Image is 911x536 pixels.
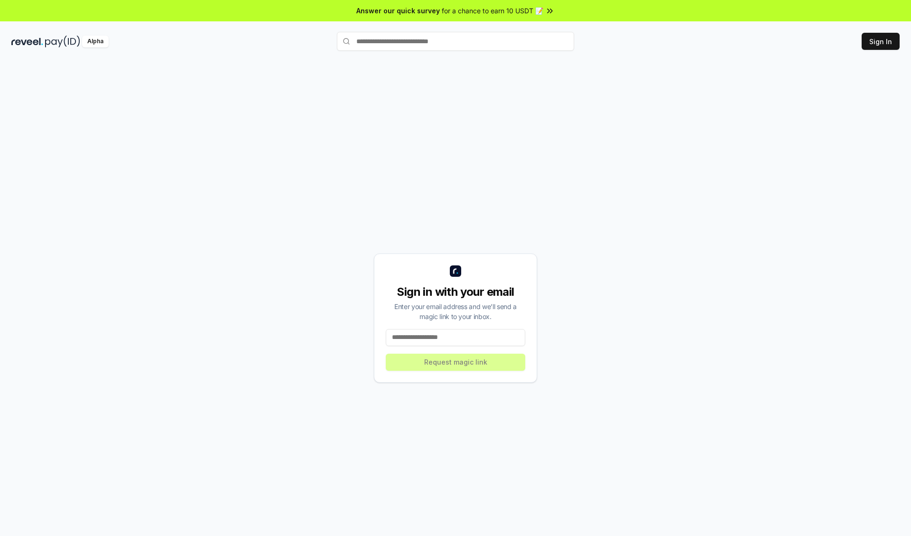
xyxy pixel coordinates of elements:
div: Alpha [82,36,109,47]
button: Sign In [862,33,900,50]
span: Answer our quick survey [356,6,440,16]
span: for a chance to earn 10 USDT 📝 [442,6,543,16]
img: pay_id [45,36,80,47]
img: reveel_dark [11,36,43,47]
div: Sign in with your email [386,284,525,300]
div: Enter your email address and we’ll send a magic link to your inbox. [386,301,525,321]
img: logo_small [450,265,461,277]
